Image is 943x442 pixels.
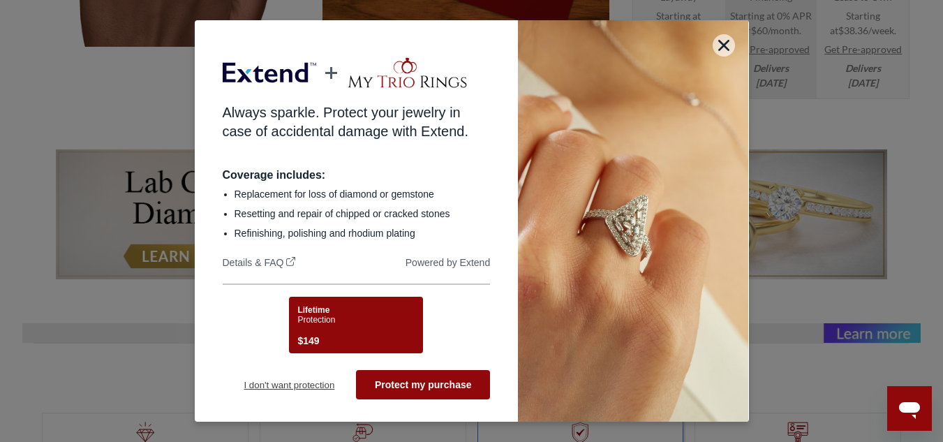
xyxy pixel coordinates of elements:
li: Refinishing, polishing and rhodium plating [235,226,491,240]
button: LifetimeProtection$149 [289,297,423,353]
img: Extend logo [223,52,316,94]
span: Lifetime [297,305,329,315]
li: Resetting and repair of chipped or cracked stones [235,207,491,221]
li: Replacement for loss of diamond or gemstone [235,187,491,201]
button: Protect my purchase [356,370,490,399]
img: merchant logo [346,56,468,90]
a: Details & FAQ [223,257,296,271]
span: $149 [297,332,319,349]
iframe: Button to launch messaging window [887,386,932,431]
div: Powered by Extend [406,257,490,271]
div: Coverage includes: [223,169,491,182]
span: Protection [297,315,335,325]
button: I don't want protection [223,370,357,399]
span: Always sparkle. Protect your jewelry in case of accidental damage with Extend. [223,105,468,139]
